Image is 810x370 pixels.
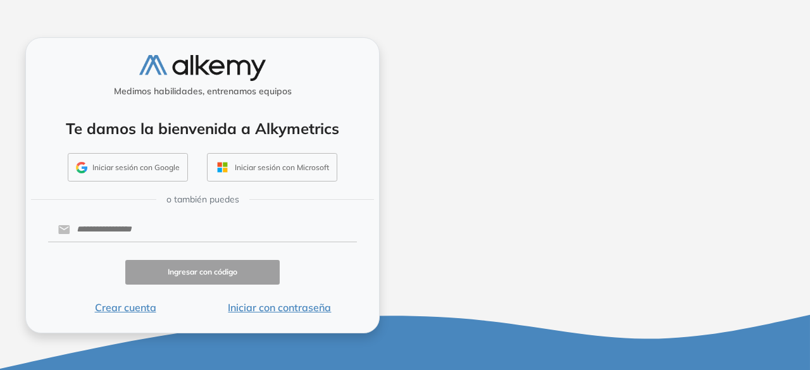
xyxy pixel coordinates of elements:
button: Iniciar sesión con Microsoft [207,153,337,182]
button: Crear cuenta [48,300,202,315]
img: logo-alkemy [139,55,266,81]
h4: Te damos la bienvenida a Alkymetrics [42,120,363,138]
button: Iniciar con contraseña [202,300,357,315]
button: Iniciar sesión con Google [68,153,188,182]
h5: Medimos habilidades, entrenamos equipos [31,86,374,97]
img: OUTLOOK_ICON [215,160,230,175]
span: o también puedes [166,193,239,206]
button: Ingresar con código [125,260,280,285]
img: GMAIL_ICON [76,162,87,173]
